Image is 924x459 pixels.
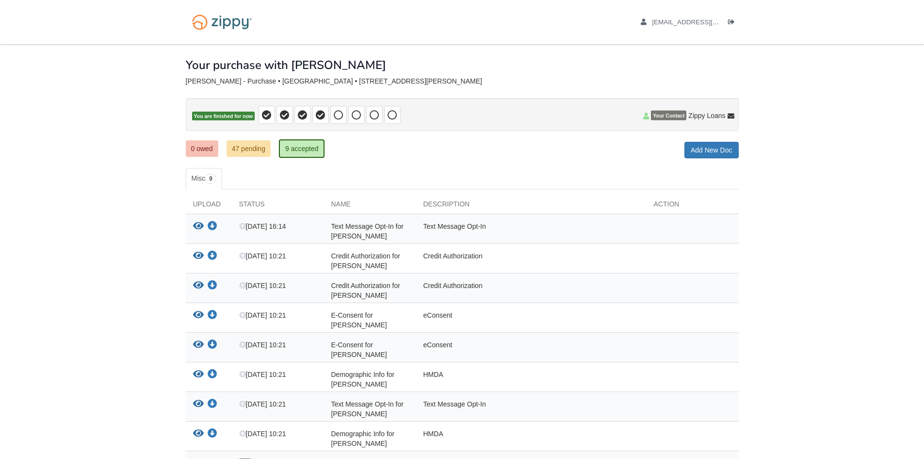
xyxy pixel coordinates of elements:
span: [DATE] 10:21 [239,400,286,408]
a: Download Credit Authorization for Samantha Amburgey [208,282,217,290]
a: 0 owed [186,140,218,157]
div: Credit Authorization [416,281,647,300]
span: [DATE] 16:14 [239,222,286,230]
a: Add New Doc [684,142,739,158]
button: View E-Consent for Aaron Rouse [193,310,204,321]
button: View Text Message Opt-In for Samantha Amburgey [193,399,204,409]
div: Name [324,199,416,214]
div: Action [647,199,739,214]
span: Demographic Info for [PERSON_NAME] [331,430,395,447]
a: Download E-Consent for Samantha Amburgey [208,341,217,349]
span: You are finished for now [192,112,255,121]
button: View Text Message Opt-In for Aaron Rouse [193,221,204,232]
span: Zippy Loans [688,111,725,120]
span: [DATE] 10:21 [239,341,286,349]
div: HMDA [416,370,647,389]
div: HMDA [416,429,647,448]
a: Download Text Message Opt-In for Samantha Amburgey [208,401,217,408]
span: Text Message Opt-In for [PERSON_NAME] [331,222,404,240]
div: eConsent [416,340,647,359]
span: Credit Authorization for [PERSON_NAME] [331,282,400,299]
a: Misc [186,168,222,189]
span: Credit Authorization for [PERSON_NAME] [331,252,400,270]
span: [DATE] 10:21 [239,252,286,260]
span: E-Consent for [PERSON_NAME] [331,311,387,329]
span: [DATE] 10:21 [239,371,286,378]
span: Your Contact [651,111,686,120]
a: Download E-Consent for Aaron Rouse [208,312,217,320]
button: View Credit Authorization for Samantha Amburgey [193,281,204,291]
button: View Demographic Info for Aaron Rouse [193,370,204,380]
a: Download Demographic Info for Aaron Rouse [208,371,217,379]
a: Download Credit Authorization for Aaron Rouse [208,253,217,260]
span: [DATE] 10:21 [239,430,286,438]
span: [DATE] 10:21 [239,311,286,319]
div: [PERSON_NAME] - Purchase • [GEOGRAPHIC_DATA] • [STREET_ADDRESS][PERSON_NAME] [186,77,739,85]
img: Logo [186,10,258,34]
span: Text Message Opt-In for [PERSON_NAME] [331,400,404,418]
button: View Credit Authorization for Aaron Rouse [193,251,204,261]
h1: Your purchase with [PERSON_NAME] [186,59,386,71]
span: E-Consent for [PERSON_NAME] [331,341,387,358]
div: Status [232,199,324,214]
div: Text Message Opt-In [416,221,647,241]
a: Download Text Message Opt-In for Aaron Rouse [208,223,217,231]
a: 47 pending [227,140,271,157]
a: edit profile [641,18,763,28]
div: eConsent [416,310,647,330]
div: Upload [186,199,232,214]
button: View E-Consent for Samantha Amburgey [193,340,204,350]
span: samanthaamburgey22@gmail.com [652,18,763,26]
span: Demographic Info for [PERSON_NAME] [331,371,395,388]
div: Credit Authorization [416,251,647,271]
a: Download Demographic Info for Samantha Amburgey [208,430,217,438]
span: 9 [205,174,216,184]
a: 9 accepted [279,139,325,158]
span: [DATE] 10:21 [239,282,286,289]
div: Description [416,199,647,214]
a: Log out [728,18,739,28]
button: View Demographic Info for Samantha Amburgey [193,429,204,439]
div: Text Message Opt-In [416,399,647,419]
